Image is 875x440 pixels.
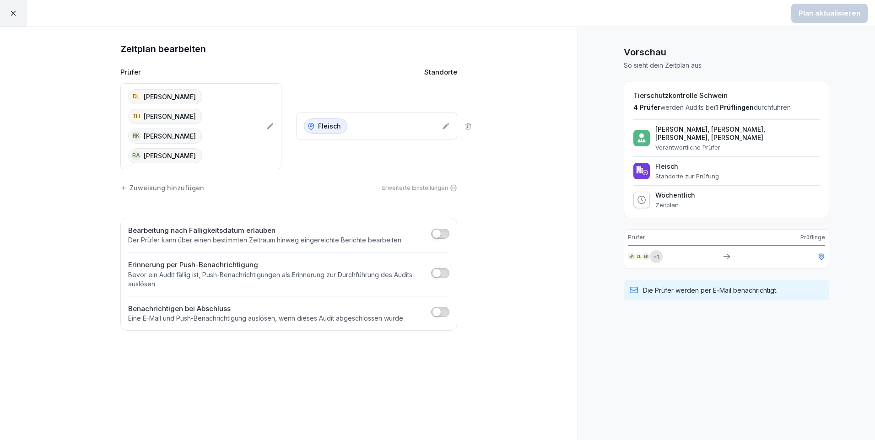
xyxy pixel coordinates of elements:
[650,250,663,263] div: + 1
[128,304,403,314] h2: Benachrichtigen bei Abschluss
[128,260,427,270] h2: Erinnerung per Push-Benachrichtigung
[628,253,635,260] div: BA
[424,67,457,78] p: Standorte
[128,270,427,289] p: Bevor ein Audit fällig ist, Push-Benachrichtigungen als Erinnerung zur Durchführung des Audits au...
[131,92,141,102] div: DL
[131,112,141,121] div: TH
[318,121,341,131] p: Fleisch
[791,4,868,23] button: Plan aktualisieren
[624,61,829,70] p: So sieht dein Zeitplan aus
[131,151,141,161] div: BA
[633,103,660,111] span: 4 Prüfer
[655,125,820,142] p: [PERSON_NAME], [PERSON_NAME], [PERSON_NAME], [PERSON_NAME]
[633,91,820,101] h2: Tierschutzkontrolle Schwein
[120,42,457,56] h1: Zeitplan bearbeiten
[120,183,204,193] div: Zuweisung hinzufügen
[643,285,778,295] p: Die Prüfer werden per E-Mail benachrichtigt.
[715,103,754,111] span: 1 Prüflingen
[655,172,719,180] p: Standorte zur Prüfung
[635,253,643,260] div: DL
[144,92,196,102] p: [PERSON_NAME]
[144,131,196,141] p: [PERSON_NAME]
[655,144,820,151] p: Verantwortliche Prüfer
[144,151,196,161] p: [PERSON_NAME]
[655,191,695,199] p: Wöchentlich
[128,225,401,236] h2: Bearbeitung nach Fälligkeitsdatum erlauben
[131,131,141,141] div: RK
[643,253,650,260] div: RK
[655,201,695,209] p: Zeitplan
[628,233,645,241] p: Prüfer
[633,103,820,112] p: werden Audits bei durchführen
[799,8,860,18] div: Plan aktualisieren
[128,236,401,245] p: Der Prüfer kann über einen bestimmten Zeitraum hinweg eingereichte Berichte bearbeiten
[120,67,141,78] p: Prüfer
[655,162,719,171] p: Fleisch
[144,112,196,121] p: [PERSON_NAME]
[800,233,825,241] p: Prüflinge
[382,184,457,192] div: Erweiterte Einstellungen
[128,314,403,323] p: Eine E-Mail und Push-Benachrichtigung auslösen, wenn dieses Audit abgeschlossen wurde
[624,45,829,59] h1: Vorschau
